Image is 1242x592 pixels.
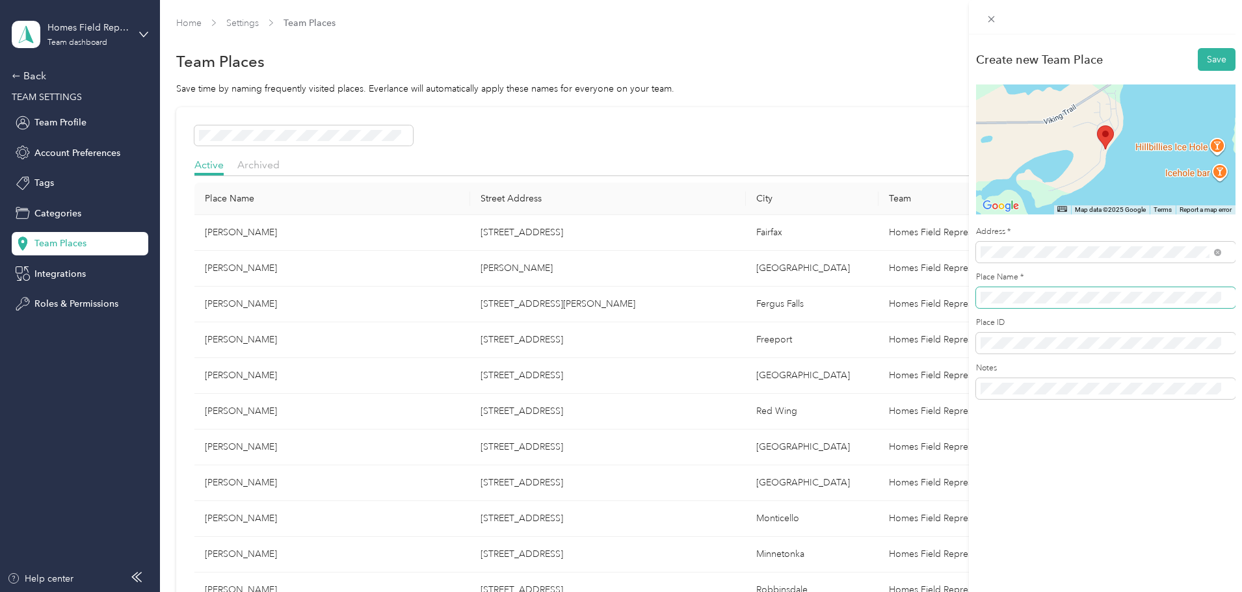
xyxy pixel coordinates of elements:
[976,53,1103,66] div: Create new Team Place
[1180,206,1232,213] a: Report a map error
[1057,206,1066,212] button: Keyboard shortcuts
[976,317,1235,329] label: Place ID
[979,198,1022,214] img: Google
[976,272,1235,283] label: Place Name
[976,226,1235,238] label: Address
[1169,519,1242,592] iframe: Everlance-gr Chat Button Frame
[1198,48,1235,71] button: Save
[979,198,1022,214] a: Open this area in Google Maps (opens a new window)
[1075,206,1146,213] span: Map data ©2025 Google
[976,363,1235,374] label: Notes
[1154,206,1172,213] a: Terms (opens in new tab)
